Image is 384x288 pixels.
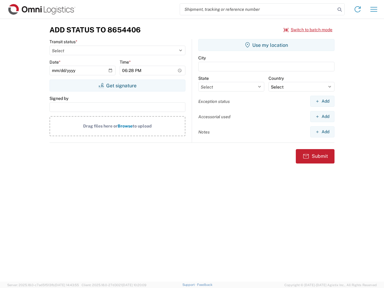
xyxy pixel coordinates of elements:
[55,283,79,287] span: [DATE] 14:43:55
[198,129,210,135] label: Notes
[49,39,77,44] label: Transit status
[49,96,68,101] label: Signed by
[133,124,152,128] span: to upload
[198,99,230,104] label: Exception status
[198,39,334,51] button: Use my location
[198,76,209,81] label: State
[82,283,146,287] span: Client: 2025.18.0-27d3021
[198,114,230,119] label: Accessorial used
[284,282,377,288] span: Copyright © [DATE]-[DATE] Agistix Inc., All Rights Reserved
[49,79,185,91] button: Get signature
[197,283,212,286] a: Feedback
[283,25,332,35] button: Switch to batch mode
[118,124,133,128] span: Browse
[120,59,131,65] label: Time
[268,76,284,81] label: Country
[49,59,61,65] label: Date
[310,111,334,122] button: Add
[7,283,79,287] span: Server: 2025.18.0-c7ad5f513fb
[310,126,334,137] button: Add
[182,283,197,286] a: Support
[296,149,334,163] button: Submit
[310,96,334,107] button: Add
[180,4,335,15] input: Shipment, tracking or reference number
[49,25,141,34] h3: Add Status to 8654406
[198,55,206,61] label: City
[83,124,118,128] span: Drag files here or
[122,283,146,287] span: [DATE] 10:20:09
